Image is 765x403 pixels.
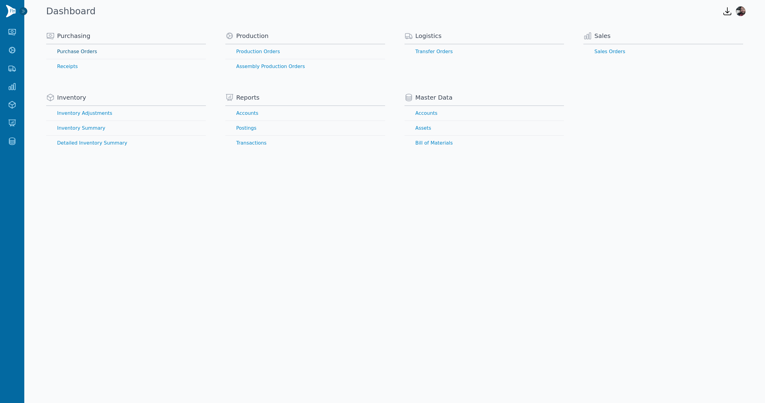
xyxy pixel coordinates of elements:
[46,136,206,150] a: Detailed Inventory Summary
[225,106,385,121] a: Accounts
[46,121,206,135] a: Inventory Summary
[225,59,385,74] a: Assembly Production Orders
[236,93,260,102] span: Reports
[46,106,206,121] a: Inventory Adjustments
[405,106,564,121] a: Accounts
[405,44,564,59] a: Transfer Orders
[57,93,86,102] span: Inventory
[225,44,385,59] a: Production Orders
[415,32,442,40] span: Logistics
[6,5,16,17] img: Finventory
[415,93,453,102] span: Master Data
[236,32,268,40] span: Production
[583,44,743,59] a: Sales Orders
[46,6,96,17] h1: Dashboard
[46,59,206,74] a: Receipts
[736,6,746,16] img: Gareth Morales
[46,44,206,59] a: Purchase Orders
[594,32,610,40] span: Sales
[405,121,564,135] a: Assets
[225,136,385,150] a: Transactions
[57,32,90,40] span: Purchasing
[405,136,564,150] a: Bill of Materials
[225,121,385,135] a: Postings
